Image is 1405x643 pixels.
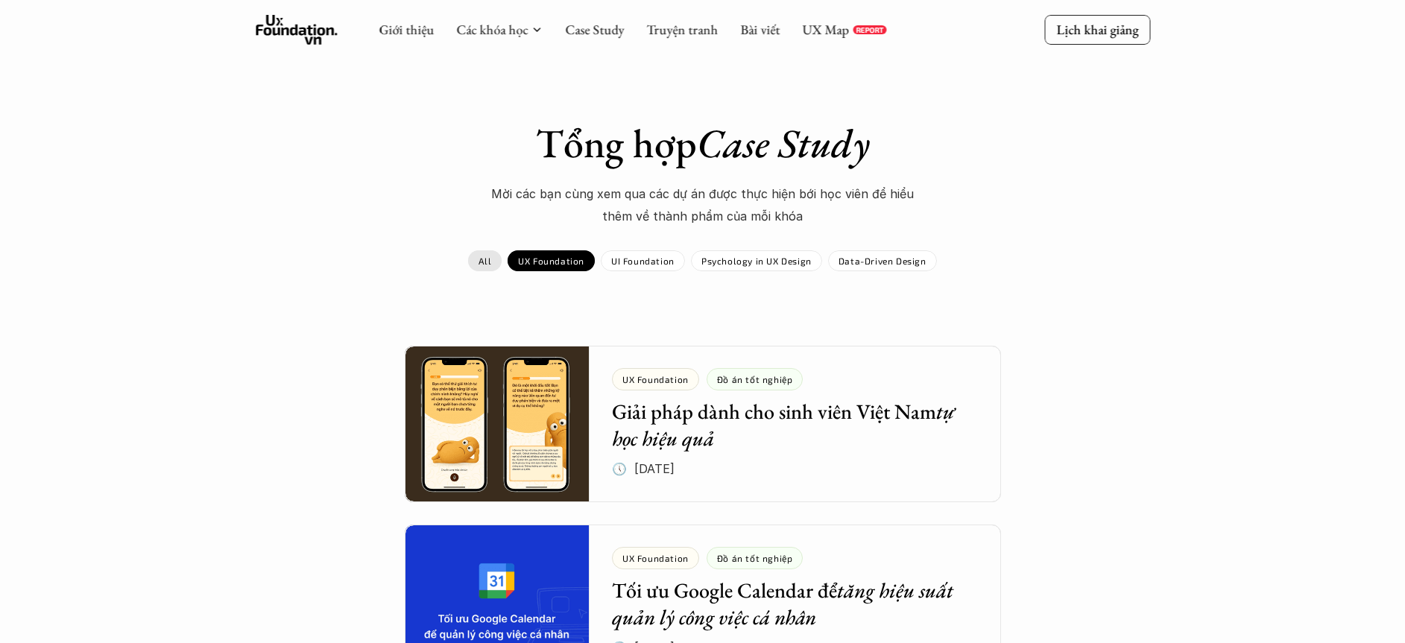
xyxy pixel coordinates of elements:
[853,25,886,34] a: REPORT
[740,21,780,38] a: Bài viết
[839,256,926,266] p: Data-Driven Design
[701,256,812,266] p: Psychology in UX Design
[856,25,883,34] p: REPORT
[1044,15,1150,44] a: Lịch khai giảng
[479,183,926,228] p: Mời các bạn cùng xem qua các dự án được thực hiện bới học viên để hiểu thêm về thành phẩm của mỗi...
[508,250,595,271] a: UX Foundation
[518,256,584,266] p: UX Foundation
[611,256,675,266] p: UI Foundation
[646,21,718,38] a: Truyện tranh
[479,256,491,266] p: All
[691,250,822,271] a: Psychology in UX Design
[456,21,528,38] a: Các khóa học
[1056,21,1138,38] p: Lịch khai giảng
[405,346,1001,502] a: UX FoundationĐồ án tốt nghiệpGiải pháp dành cho sinh viên Việt Namtự học hiệu quả🕔 [DATE]
[565,21,624,38] a: Case Study
[802,21,849,38] a: UX Map
[828,250,937,271] a: Data-Driven Design
[601,250,685,271] a: UI Foundation
[468,250,502,271] a: All
[697,117,870,169] em: Case Study
[442,119,964,168] h1: Tổng hợp
[379,21,434,38] a: Giới thiệu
